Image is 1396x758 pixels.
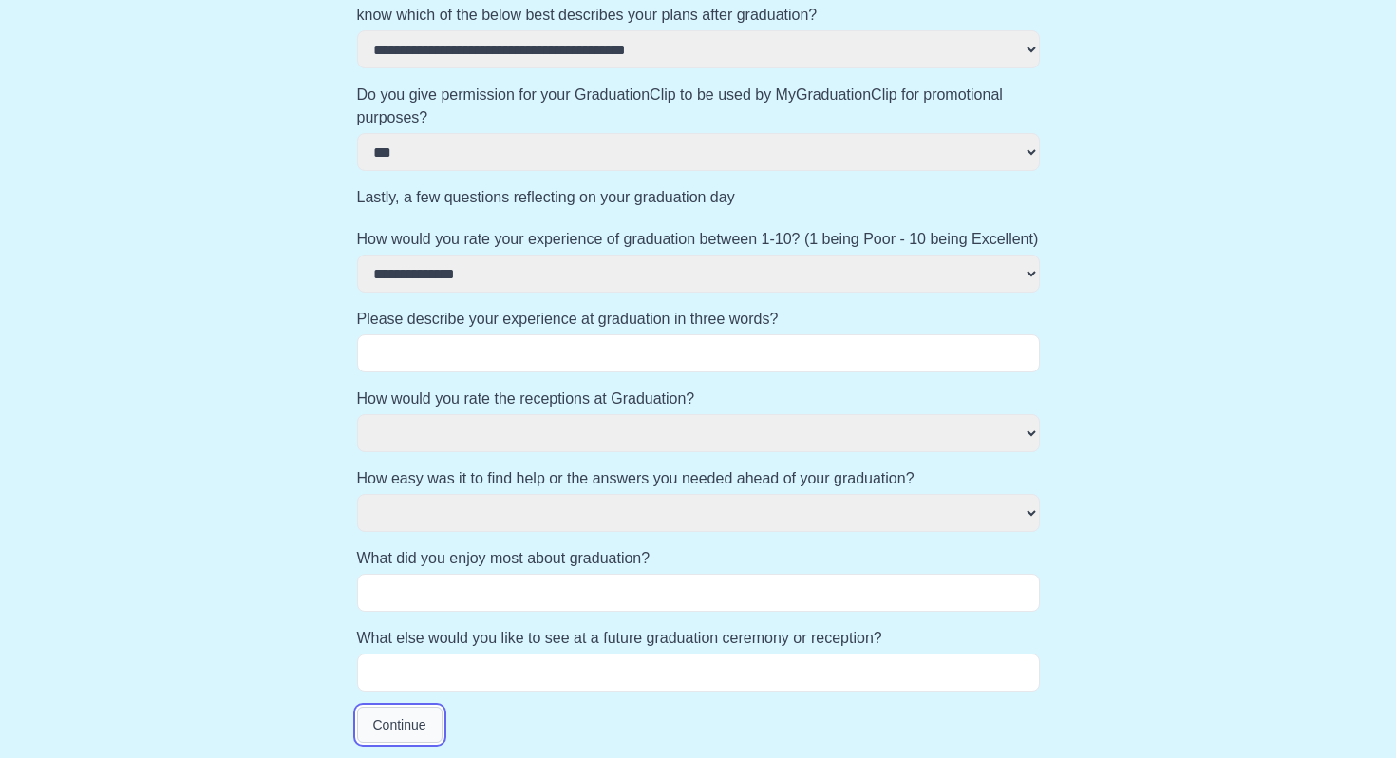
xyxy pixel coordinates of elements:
label: Please describe your experience at graduation in three words? [357,308,1040,331]
label: How would you rate your experience of graduation between 1-10? (1 being Poor - 10 being Excellent) [357,228,1040,251]
label: How would you rate the receptions at Graduation? [357,388,1040,410]
label: What else would you like to see at a future graduation ceremony or reception? [357,627,1040,650]
button: Continue [357,707,443,743]
label: Do you give permission for your GraduationClip to be used by MyGraduationClip for promotional pur... [357,84,1040,129]
label: How easy was it to find help or the answers you needed ahead of your graduation? [357,467,1040,490]
label: Lastly, a few questions reflecting on your graduation day [357,186,1040,209]
label: What did you enjoy most about graduation? [357,547,1040,570]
